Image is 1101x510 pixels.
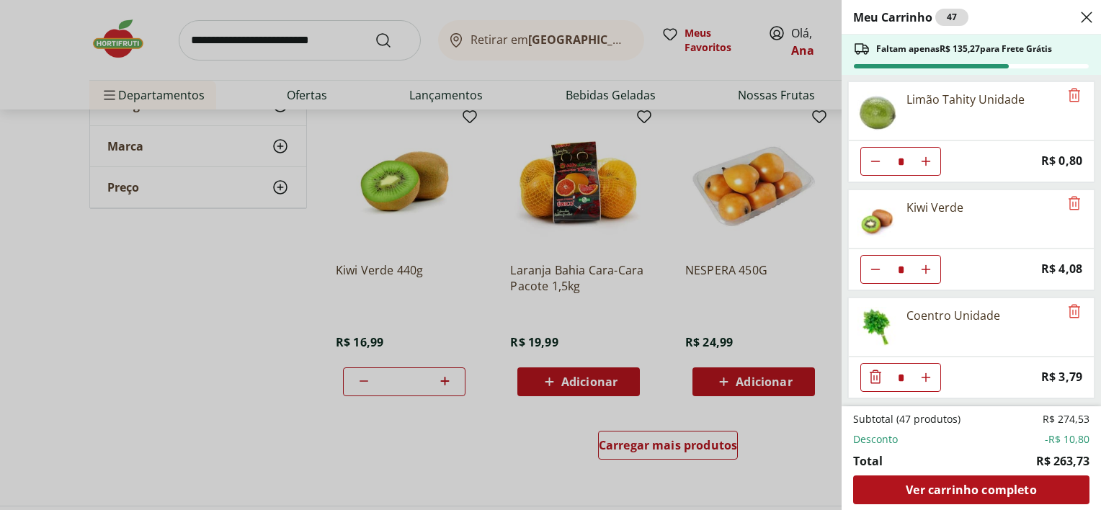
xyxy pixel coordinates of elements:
span: Subtotal (47 produtos) [853,412,960,426]
input: Quantidade Atual [890,256,911,283]
button: Diminuir Quantidade [861,363,890,392]
button: Remove [1066,195,1083,212]
button: Diminuir Quantidade [861,255,890,284]
button: Aumentar Quantidade [911,147,940,176]
a: Ver carrinho completo [853,475,1089,504]
img: Limão Tahity Unidade [857,91,898,131]
div: 47 [935,9,968,26]
div: Limão Tahity Unidade [906,91,1025,108]
span: R$ 3,79 [1041,367,1082,387]
span: R$ 274,53 [1043,412,1089,426]
div: Coentro Unidade [906,307,1000,324]
button: Aumentar Quantidade [911,363,940,392]
div: Kiwi Verde [906,199,963,216]
span: R$ 263,73 [1036,452,1089,470]
span: Faltam apenas R$ 135,27 para Frete Grátis [876,43,1052,55]
span: Desconto [853,432,898,447]
button: Aumentar Quantidade [911,255,940,284]
h2: Meu Carrinho [853,9,968,26]
button: Remove [1066,303,1083,321]
span: R$ 4,08 [1041,259,1082,279]
span: -R$ 10,80 [1045,432,1089,447]
img: Principal [857,199,898,239]
button: Diminuir Quantidade [861,147,890,176]
span: Ver carrinho completo [906,484,1036,496]
button: Remove [1066,87,1083,104]
img: Coentro Unidade [857,307,898,347]
input: Quantidade Atual [890,364,911,391]
span: R$ 0,80 [1041,151,1082,171]
span: Total [853,452,883,470]
input: Quantidade Atual [890,148,911,175]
